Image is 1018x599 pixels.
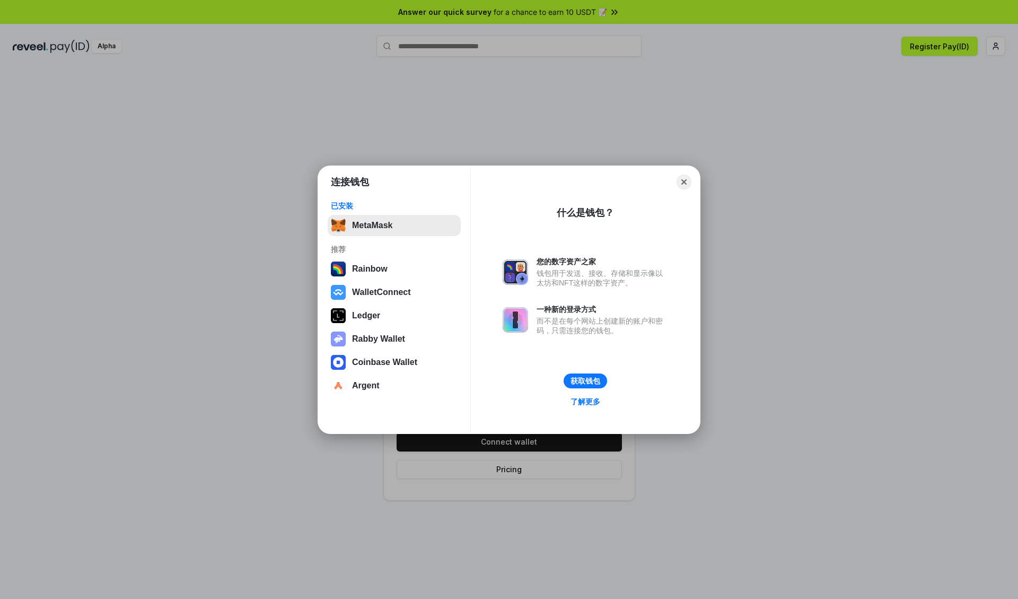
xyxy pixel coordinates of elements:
[571,376,600,386] div: 获取钱包
[331,285,346,300] img: svg+xml,%3Csvg%20width%3D%2228%22%20height%3D%2228%22%20viewBox%3D%220%200%2028%2028%22%20fill%3D...
[331,245,458,254] div: 推荐
[331,218,346,233] img: svg+xml,%3Csvg%20fill%3D%22none%22%20height%3D%2233%22%20viewBox%3D%220%200%2035%2033%22%20width%...
[564,395,607,409] a: 了解更多
[537,305,668,314] div: 一种新的登录方式
[328,375,461,396] button: Argent
[537,268,668,288] div: 钱包用于发送、接收、存储和显示像以太坊和NFT这样的数字资产。
[352,221,392,230] div: MetaMask
[328,282,461,303] button: WalletConnect
[571,397,600,406] div: 了解更多
[352,311,380,320] div: Ledger
[503,307,528,333] img: svg+xml,%3Csvg%20xmlns%3D%22http%3A%2F%2Fwww.w3.org%2F2000%2Fsvg%22%20fill%3D%22none%22%20viewBox...
[557,206,614,219] div: 什么是钱包？
[677,175,691,189] button: Close
[331,201,458,211] div: 已安装
[331,308,346,323] img: svg+xml,%3Csvg%20xmlns%3D%22http%3A%2F%2Fwww.w3.org%2F2000%2Fsvg%22%20width%3D%2228%22%20height%3...
[537,257,668,266] div: 您的数字资产之家
[352,334,405,344] div: Rabby Wallet
[328,352,461,373] button: Coinbase Wallet
[352,288,411,297] div: WalletConnect
[328,258,461,280] button: Rainbow
[331,355,346,370] img: svg+xml,%3Csvg%20width%3D%2228%22%20height%3D%2228%22%20viewBox%3D%220%200%2028%2028%22%20fill%3D...
[328,328,461,350] button: Rabby Wallet
[328,215,461,236] button: MetaMask
[331,378,346,393] img: svg+xml,%3Csvg%20width%3D%2228%22%20height%3D%2228%22%20viewBox%3D%220%200%2028%2028%22%20fill%3D...
[331,176,369,188] h1: 连接钱包
[352,381,380,390] div: Argent
[564,374,607,388] button: 获取钱包
[503,259,528,285] img: svg+xml,%3Csvg%20xmlns%3D%22http%3A%2F%2Fwww.w3.org%2F2000%2Fsvg%22%20fill%3D%22none%22%20viewBox...
[537,316,668,335] div: 而不是在每个网站上创建新的账户和密码，只需连接您的钱包。
[352,358,417,367] div: Coinbase Wallet
[331,332,346,346] img: svg+xml,%3Csvg%20xmlns%3D%22http%3A%2F%2Fwww.w3.org%2F2000%2Fsvg%22%20fill%3D%22none%22%20viewBox...
[328,305,461,326] button: Ledger
[352,264,388,274] div: Rainbow
[331,262,346,276] img: svg+xml,%3Csvg%20width%3D%22120%22%20height%3D%22120%22%20viewBox%3D%220%200%20120%20120%22%20fil...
